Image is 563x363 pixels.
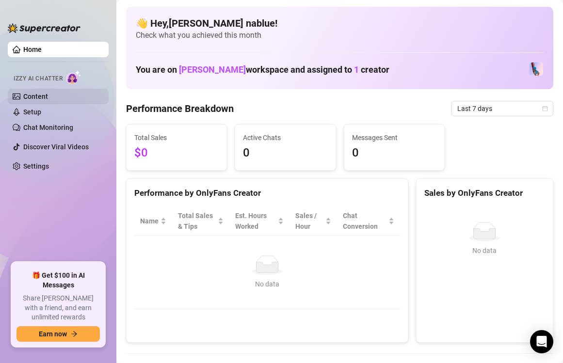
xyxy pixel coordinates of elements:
span: Earn now [39,330,67,338]
span: 🎁 Get $100 in AI Messages [16,271,100,290]
th: Chat Conversion [337,206,400,236]
span: Chat Conversion [343,210,386,232]
span: Active Chats [243,132,327,143]
a: Setup [23,108,41,116]
span: 1 [354,64,359,75]
span: $0 [134,144,219,162]
div: No data [428,245,541,256]
div: Est. Hours Worked [235,210,276,232]
span: Total Sales & Tips [178,210,216,232]
span: arrow-right [71,331,78,337]
span: Total Sales [134,132,219,143]
img: Belizean [530,62,543,76]
span: Last 7 days [457,101,547,116]
img: AI Chatter [66,70,81,84]
span: 0 [352,144,436,162]
a: Chat Monitoring [23,124,73,131]
h4: 👋 Hey, [PERSON_NAME] nablue ! [136,16,544,30]
th: Name [134,206,172,236]
div: Performance by OnlyFans Creator [134,187,400,200]
img: logo-BBDzfeDw.svg [8,23,80,33]
h1: You are on workspace and assigned to creator [136,64,389,75]
div: Sales by OnlyFans Creator [424,187,545,200]
th: Sales / Hour [290,206,337,236]
h4: Performance Breakdown [126,102,234,115]
span: Sales / Hour [295,210,323,232]
a: Home [23,46,42,53]
span: calendar [542,106,548,111]
span: Name [140,216,159,226]
span: Messages Sent [352,132,436,143]
div: No data [144,279,390,289]
div: Open Intercom Messenger [530,330,553,353]
a: Content [23,93,48,100]
button: Earn nowarrow-right [16,326,100,342]
a: Discover Viral Videos [23,143,89,151]
span: [PERSON_NAME] [179,64,246,75]
span: Share [PERSON_NAME] with a friend, and earn unlimited rewards [16,294,100,322]
span: Check what you achieved this month [136,30,544,41]
a: Settings [23,162,49,170]
span: Izzy AI Chatter [14,74,63,83]
th: Total Sales & Tips [172,206,229,236]
span: 0 [243,144,327,162]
